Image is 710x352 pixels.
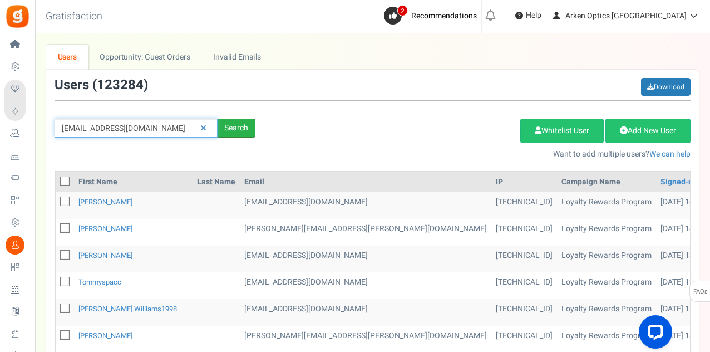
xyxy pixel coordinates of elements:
span: 2 [397,5,408,16]
span: 123284 [97,75,144,95]
a: Users [46,45,88,70]
h3: Users ( ) [55,78,148,92]
td: [EMAIL_ADDRESS][DOMAIN_NAME] [240,246,491,272]
a: [PERSON_NAME] [78,250,132,261]
td: [TECHNICAL_ID] [491,192,557,219]
a: [PERSON_NAME] [78,223,132,234]
a: Help [511,7,546,25]
th: Campaign Name [557,172,656,192]
td: [TECHNICAL_ID] [491,299,557,326]
span: FAQs [693,281,708,302]
a: tommyspacc [78,277,121,287]
h3: Gratisfaction [33,6,115,28]
td: [TECHNICAL_ID] [491,272,557,299]
a: [PERSON_NAME] [78,330,132,341]
td: Loyalty Rewards Program [557,192,656,219]
td: Loyalty Rewards Program [557,246,656,272]
td: [TECHNICAL_ID] [491,219,557,246]
th: Last Name [193,172,240,192]
input: Search by email or name [55,119,218,138]
td: [EMAIL_ADDRESS][DOMAIN_NAME] [240,192,491,219]
th: Email [240,172,491,192]
a: Reset [195,119,212,138]
a: Opportunity: Guest Orders [88,45,201,70]
a: [PERSON_NAME] [78,197,132,207]
span: Help [523,10,541,21]
div: Search [218,119,255,138]
a: Invalid Emails [202,45,273,70]
td: General [240,299,491,326]
a: 2 Recommendations [384,7,481,25]
td: [PERSON_NAME][EMAIL_ADDRESS][PERSON_NAME][DOMAIN_NAME] [240,219,491,246]
a: Download [641,78,691,96]
a: We can help [649,148,691,160]
td: Loyalty Rewards Program [557,272,656,299]
th: IP [491,172,557,192]
td: [TECHNICAL_ID] [491,246,557,272]
td: General [240,272,491,299]
th: First Name [74,172,193,192]
a: Whitelist User [520,119,604,143]
p: Want to add multiple users? [272,149,691,160]
a: Add New User [605,119,691,143]
span: Arken Optics [GEOGRAPHIC_DATA] [565,10,687,22]
td: Loyalty Rewards Program [557,219,656,246]
span: Recommendations [411,10,477,22]
img: Gratisfaction [5,4,30,29]
td: Loyalty Rewards Program [557,299,656,326]
a: [PERSON_NAME].williams1998 [78,304,177,314]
